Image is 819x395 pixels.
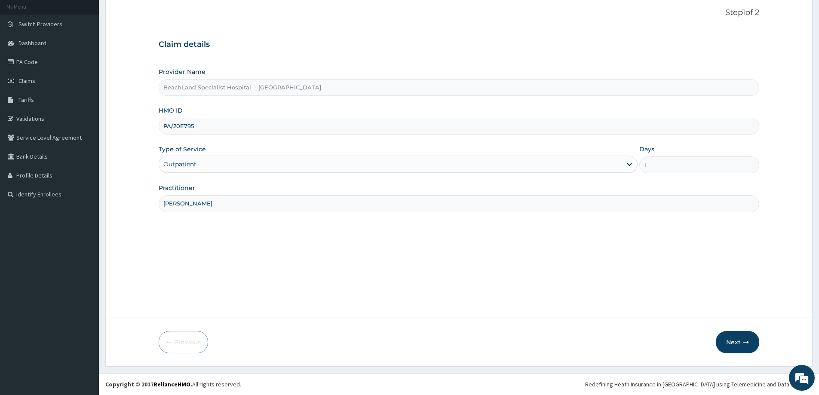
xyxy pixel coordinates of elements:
[153,380,190,388] a: RelianceHMO
[141,4,162,25] div: Minimize live chat window
[159,67,206,76] label: Provider Name
[99,373,819,395] footer: All rights reserved.
[4,235,164,265] textarea: Type your message and hit 'Enter'
[159,195,759,212] input: Enter Name
[18,39,46,47] span: Dashboard
[45,48,144,59] div: Chat with us now
[585,380,813,389] div: Redefining Heath Insurance in [GEOGRAPHIC_DATA] using Telemedicine and Data Science!
[163,160,196,168] div: Outpatient
[50,108,119,195] span: We're online!
[159,8,759,18] p: Step 1 of 2
[105,380,192,388] strong: Copyright © 2017 .
[639,145,654,153] label: Days
[18,96,34,104] span: Tariffs
[159,331,208,353] button: Previous
[159,106,183,115] label: HMO ID
[159,184,195,192] label: Practitioner
[18,20,62,28] span: Switch Providers
[716,331,759,353] button: Next
[159,40,759,49] h3: Claim details
[18,77,35,85] span: Claims
[159,118,759,135] input: Enter HMO ID
[159,145,206,153] label: Type of Service
[16,43,35,64] img: d_794563401_company_1708531726252_794563401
